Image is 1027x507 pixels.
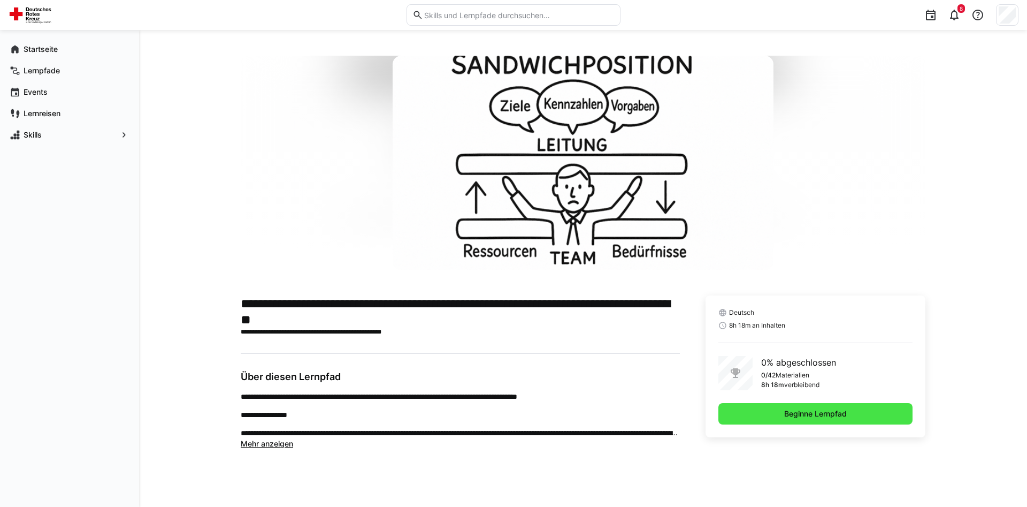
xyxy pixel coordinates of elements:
p: 8h 18m [761,381,784,389]
span: 8 [960,5,963,12]
span: Deutsch [729,308,754,317]
h3: Über diesen Lernpfad [241,371,680,383]
span: Mehr anzeigen [241,439,293,448]
button: Beginne Lernpfad [718,403,913,425]
p: verbleibend [784,381,819,389]
span: Beginne Lernpfad [783,408,848,419]
p: Materialien [776,371,809,380]
input: Skills und Lernpfade durchsuchen… [423,10,615,20]
p: 0% abgeschlossen [761,356,836,369]
span: 8h 18m an Inhalten [729,321,785,330]
p: 0/42 [761,371,776,380]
